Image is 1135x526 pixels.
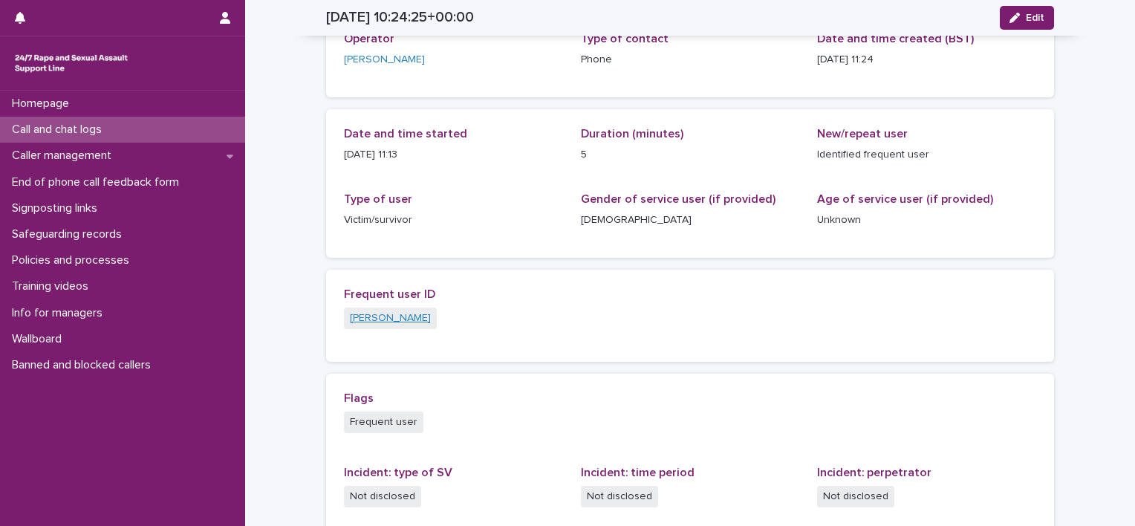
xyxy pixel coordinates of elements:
p: Info for managers [6,306,114,320]
span: Age of service user (if provided) [817,193,993,205]
p: End of phone call feedback form [6,175,191,189]
button: Edit [1000,6,1054,30]
span: Operator [344,33,394,45]
span: Type of contact [581,33,669,45]
span: Edit [1026,13,1044,23]
span: Incident: type of SV [344,467,452,478]
p: [DATE] 11:13 [344,147,563,163]
a: [PERSON_NAME] [350,311,431,326]
p: Signposting links [6,201,109,215]
a: [PERSON_NAME] [344,52,425,68]
p: Unknown [817,212,1036,228]
span: Not disclosed [581,486,658,507]
p: Homepage [6,97,81,111]
span: Not disclosed [817,486,894,507]
p: Call and chat logs [6,123,114,137]
span: Gender of service user (if provided) [581,193,775,205]
span: Frequent user ID [344,288,435,300]
p: Training videos [6,279,100,293]
h2: [DATE] 10:24:25+00:00 [326,9,474,26]
span: Incident: time period [581,467,695,478]
span: Frequent user [344,412,423,433]
img: rhQMoQhaT3yELyF149Cw [12,48,131,78]
span: Date and time started [344,128,467,140]
p: Phone [581,52,800,68]
span: Type of user [344,193,412,205]
span: Flags [344,392,374,404]
p: [DEMOGRAPHIC_DATA] [581,212,800,228]
p: [DATE] 11:24 [817,52,1036,68]
p: Policies and processes [6,253,141,267]
p: Identified frequent user [817,147,1036,163]
span: New/repeat user [817,128,908,140]
p: Wallboard [6,332,74,346]
p: Caller management [6,149,123,163]
span: Duration (minutes) [581,128,683,140]
span: Not disclosed [344,486,421,507]
span: Date and time created (BST) [817,33,974,45]
span: Incident: perpetrator [817,467,931,478]
p: Banned and blocked callers [6,358,163,372]
p: Safeguarding records [6,227,134,241]
p: 5 [581,147,800,163]
p: Victim/survivor [344,212,563,228]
